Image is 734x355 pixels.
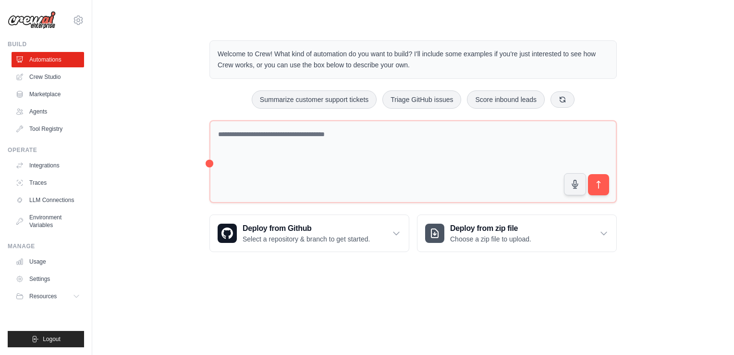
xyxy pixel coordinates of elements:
[12,254,84,269] a: Usage
[12,271,84,287] a: Settings
[450,234,531,244] p: Choose a zip file to upload.
[12,87,84,102] a: Marketplace
[12,289,84,304] button: Resources
[12,175,84,190] a: Traces
[29,292,57,300] span: Resources
[43,335,61,343] span: Logout
[12,104,84,119] a: Agents
[12,192,84,208] a: LLM Connections
[12,210,84,233] a: Environment Variables
[12,121,84,137] a: Tool Registry
[12,158,84,173] a: Integrations
[218,49,609,71] p: Welcome to Crew! What kind of automation do you want to build? I'll include some examples if you'...
[8,40,84,48] div: Build
[243,223,370,234] h3: Deploy from Github
[252,90,377,109] button: Summarize customer support tickets
[243,234,370,244] p: Select a repository & branch to get started.
[467,90,545,109] button: Score inbound leads
[12,69,84,85] a: Crew Studio
[8,146,84,154] div: Operate
[8,242,84,250] div: Manage
[12,52,84,67] a: Automations
[8,331,84,347] button: Logout
[450,223,531,234] h3: Deploy from zip file
[382,90,461,109] button: Triage GitHub issues
[8,11,56,29] img: Logo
